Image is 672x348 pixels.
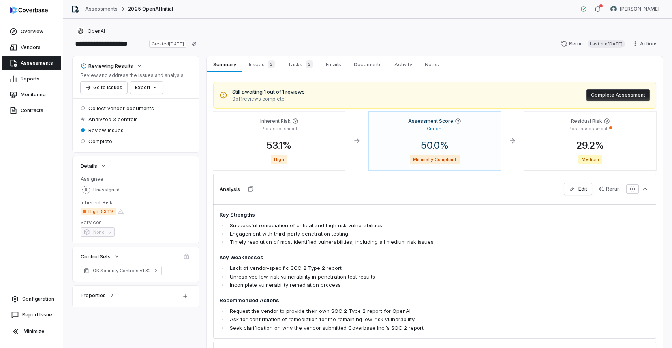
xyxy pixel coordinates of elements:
[2,88,61,102] a: Monitoring
[422,59,442,69] span: Notes
[81,266,162,275] a: IOK Security Controls v1.32
[351,59,385,69] span: Documents
[88,116,138,123] span: Analyzed 3 controls
[588,40,625,48] span: Last run [DATE]
[578,155,602,164] span: Medium
[391,59,415,69] span: Activity
[228,324,564,332] li: Seek clarification on why the vendor submitted Coverbase Inc.'s SOC 2 report.
[93,187,120,193] span: Unassigned
[220,185,240,193] h3: Analysis
[569,126,608,132] p: Post-assessment
[564,183,592,195] button: Edit
[78,159,109,173] button: Details
[88,105,154,112] span: Collect vendor documents
[268,60,275,68] span: 2
[3,324,60,339] button: Minimize
[220,254,564,262] h4: Key Weaknesses
[2,56,61,70] a: Assessments
[228,230,564,238] li: Engagement with third-party penetration testing
[620,6,659,12] span: [PERSON_NAME]
[228,238,564,246] li: Timely resolution of most identified vulnerabilities, including all medium risk issues
[415,140,455,151] span: 50.0 %
[2,103,61,118] a: Contracts
[232,96,305,102] span: 0 of 1 reviews complete
[88,28,105,34] span: OpenAI
[130,82,163,94] button: Export
[92,268,151,274] span: IOK Security Controls v1.32
[81,219,191,226] dt: Services
[220,297,564,305] h4: Recommended Actions
[271,155,287,164] span: High
[78,288,118,302] button: Properties
[260,140,298,151] span: 53.1 %
[586,89,650,101] button: Complete Assessment
[606,3,664,15] button: Zi Chong Kao avatar[PERSON_NAME]
[228,281,564,289] li: Incomplete vulnerability remediation process
[81,208,116,215] span: High | 53.1%
[410,155,460,164] span: Minimally Compliant
[187,37,201,51] button: Copy link
[81,253,111,260] span: Control Sets
[228,315,564,324] li: Ask for confirmation of remediation for the remaining low-risk vulnerability.
[81,199,191,206] dt: Inherent Risk
[81,292,106,299] span: Properties
[3,292,60,306] a: Configuration
[232,88,305,96] span: Still awaiting 1 out of 1 reviews
[408,118,453,124] h4: Assessment Score
[81,175,191,182] dt: Assignee
[228,221,564,230] li: Successful remediation of critical and high risk vulnerabilities
[88,138,112,145] span: Complete
[593,183,625,195] button: Rerun
[427,126,443,132] p: Current
[2,40,61,54] a: Vendors
[74,24,107,38] button: https://openai.com/OpenAI
[228,264,564,272] li: Lack of vendor-specific SOC 2 Type 2 report
[81,162,97,169] span: Details
[285,59,316,70] span: Tasks
[630,38,663,50] button: Actions
[260,118,291,124] h4: Inherent Risk
[78,59,145,73] button: Reviewing Results
[228,307,564,315] li: Request the vendor to provide their own SOC 2 Type 2 report for OpenAI.
[228,273,564,281] li: Unresolved low-risk vulnerability in penetration test results
[10,6,48,14] img: logo-D7KZi-bG.svg
[81,82,127,94] button: Go to issues
[88,127,124,134] span: Review issues
[556,38,630,50] button: RerunLast run[DATE]
[571,118,602,124] h4: Residual Risk
[570,140,610,151] span: 29.2 %
[323,59,344,69] span: Emails
[81,72,184,79] p: Review and address the issues and analysis
[2,24,61,39] a: Overview
[81,62,133,69] div: Reviewing Results
[85,6,118,12] a: Assessments
[306,60,313,68] span: 2
[210,59,239,69] span: Summary
[3,308,60,322] button: Report Issue
[149,40,186,48] span: Created [DATE]
[128,6,173,12] span: 2025 OpenAI Initial
[246,59,278,70] span: Issues
[261,126,297,132] p: Pre-assessment
[220,211,564,219] h4: Key Strengths
[2,72,61,86] a: Reports
[598,186,620,192] div: Rerun
[78,249,122,264] button: Control Sets
[610,6,617,12] img: Zi Chong Kao avatar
